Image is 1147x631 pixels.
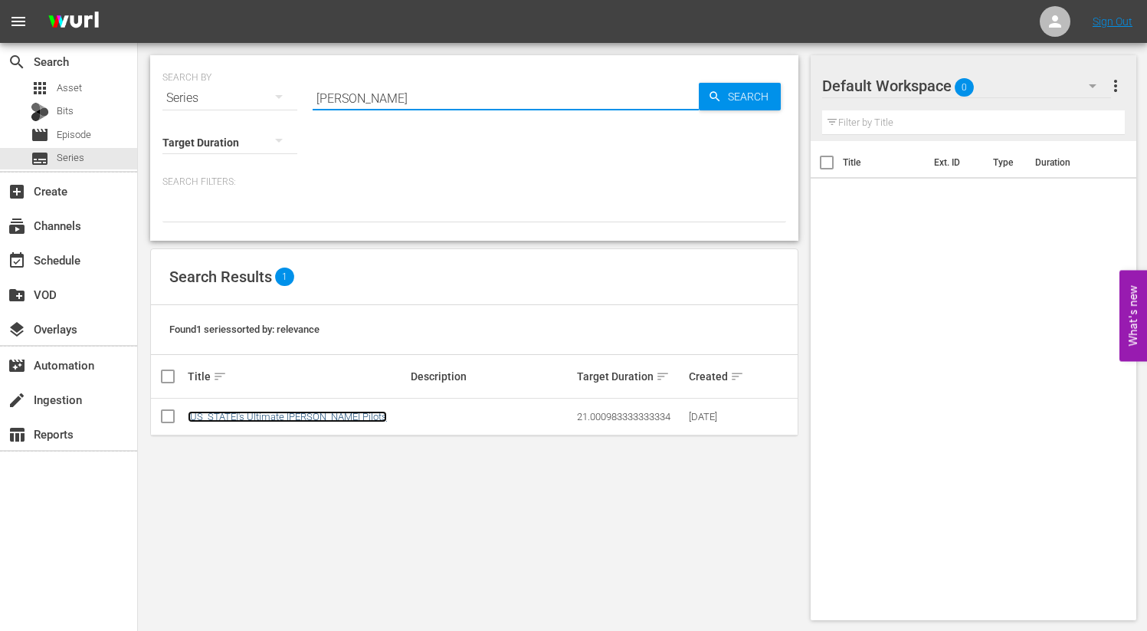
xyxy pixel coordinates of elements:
span: Automation [8,357,26,375]
span: Bits [57,104,74,119]
div: Default Workspace [822,64,1112,107]
th: Duration [1026,141,1118,184]
button: more_vert [1106,67,1125,104]
a: [US_STATE]'s Ultimate [PERSON_NAME] Pilots [188,411,387,422]
th: Type [984,141,1026,184]
span: sort [656,370,670,383]
div: Bits [31,103,49,121]
span: Episode [57,127,91,143]
span: Create [8,182,26,201]
button: Open Feedback Widget [1119,270,1147,361]
span: Ingestion [8,391,26,409]
th: Title [843,141,925,184]
div: Title [188,367,406,386]
span: Overlays [8,320,26,339]
span: 0 [955,71,974,104]
span: Search [722,83,781,110]
span: Asset [57,81,82,96]
span: Schedule [8,251,26,270]
div: Created [689,367,740,386]
span: Channels [8,217,26,235]
div: Target Duration [577,367,683,386]
th: Ext. ID [925,141,985,184]
span: 1 [275,268,294,286]
div: Series [162,77,297,120]
span: Search Results [169,268,272,286]
button: Search [699,83,781,110]
a: Sign Out [1093,15,1132,28]
span: Asset [31,79,49,97]
span: Series [31,150,49,168]
span: Reports [8,426,26,444]
span: menu [9,12,28,31]
span: Series [57,150,84,166]
span: Found 1 series sorted by: relevance [169,324,320,335]
p: Search Filters: [162,176,786,189]
span: sort [213,370,227,383]
div: Description [411,370,573,383]
span: more_vert [1106,77,1125,95]
span: VOD [8,286,26,304]
span: sort [730,370,744,383]
span: Episode [31,126,49,144]
div: 21.000983333333334 [577,411,683,422]
img: ans4CAIJ8jUAAAAAAAAAAAAAAAAAAAAAAAAgQb4GAAAAAAAAAAAAAAAAAAAAAAAAJMjXAAAAAAAAAAAAAAAAAAAAAAAAgAT5G... [37,4,110,40]
span: Search [8,53,26,71]
div: [DATE] [689,411,740,422]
